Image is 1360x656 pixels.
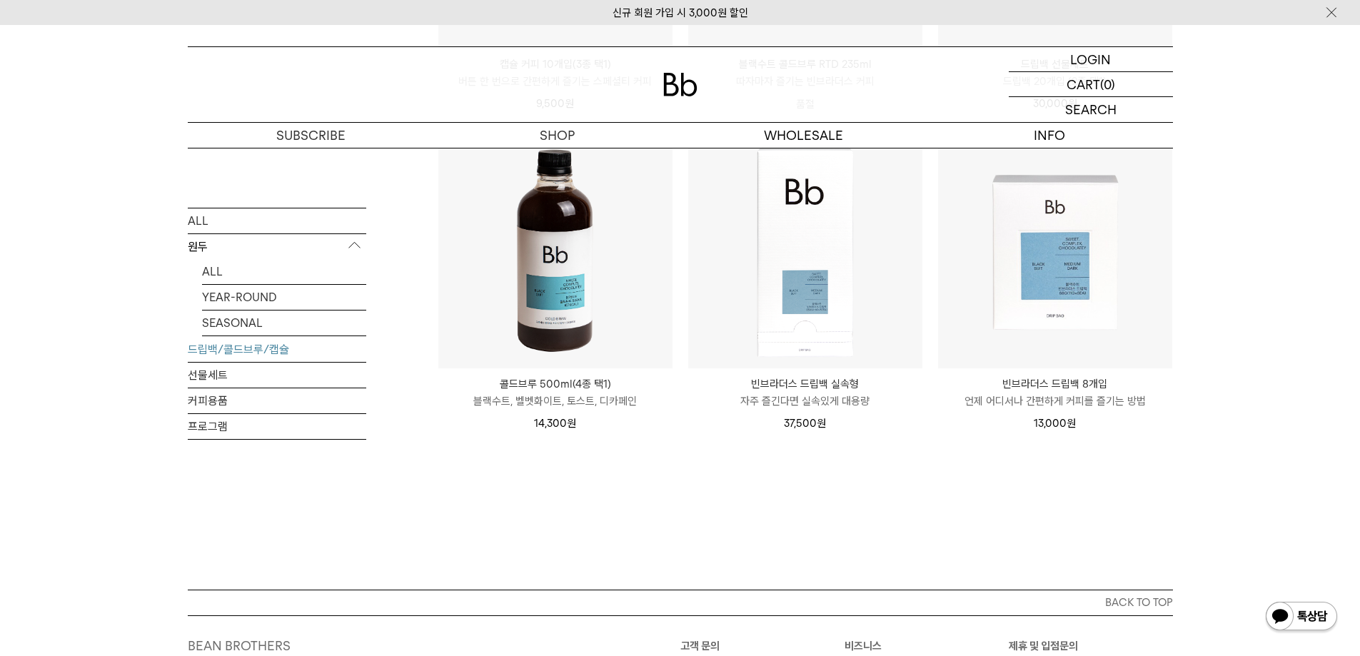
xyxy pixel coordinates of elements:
[938,134,1172,368] img: 빈브라더스 드립백 8개입
[845,637,1009,655] p: 비즈니스
[680,123,927,148] p: WHOLESALE
[1065,97,1117,122] p: SEARCH
[938,375,1172,393] p: 빈브라더스 드립백 8개입
[1067,72,1100,96] p: CART
[688,375,922,410] a: 빈브라더스 드립백 실속형 자주 즐긴다면 실속있게 대용량
[1034,417,1076,430] span: 13,000
[1009,72,1173,97] a: CART (0)
[1009,47,1173,72] a: LOGIN
[188,123,434,148] a: SUBSCRIBE
[188,638,291,653] a: BEAN BROTHERS
[688,134,922,368] img: 빈브라더스 드립백 실속형
[1009,637,1173,655] p: 제휴 및 입점문의
[434,123,680,148] a: SHOP
[438,134,673,368] img: 콜드브루 500ml(4종 택1)
[534,417,576,430] span: 14,300
[938,393,1172,410] p: 언제 어디서나 간편하게 커피를 즐기는 방법
[188,590,1173,615] button: BACK TO TOP
[927,123,1173,148] p: INFO
[188,208,366,233] a: ALL
[817,417,826,430] span: 원
[438,375,673,410] a: 콜드브루 500ml(4종 택1) 블랙수트, 벨벳화이트, 토스트, 디카페인
[188,388,366,413] a: 커피용품
[688,393,922,410] p: 자주 즐긴다면 실속있게 대용량
[784,417,826,430] span: 37,500
[1067,417,1076,430] span: 원
[188,336,366,361] a: 드립백/콜드브루/캡슐
[188,233,366,259] p: 원두
[613,6,748,19] a: 신규 회원 가입 시 3,000원 할인
[567,417,576,430] span: 원
[202,310,366,335] a: SEASONAL
[188,362,366,387] a: 선물세트
[1100,72,1115,96] p: (0)
[688,375,922,393] p: 빈브라더스 드립백 실속형
[202,284,366,309] a: YEAR-ROUND
[1264,600,1339,635] img: 카카오톡 채널 1:1 채팅 버튼
[938,375,1172,410] a: 빈브라더스 드립백 8개입 언제 어디서나 간편하게 커피를 즐기는 방법
[1070,47,1111,71] p: LOGIN
[438,375,673,393] p: 콜드브루 500ml(4종 택1)
[188,413,366,438] a: 프로그램
[202,258,366,283] a: ALL
[438,393,673,410] p: 블랙수트, 벨벳화이트, 토스트, 디카페인
[663,73,697,96] img: 로고
[680,637,845,655] p: 고객 문의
